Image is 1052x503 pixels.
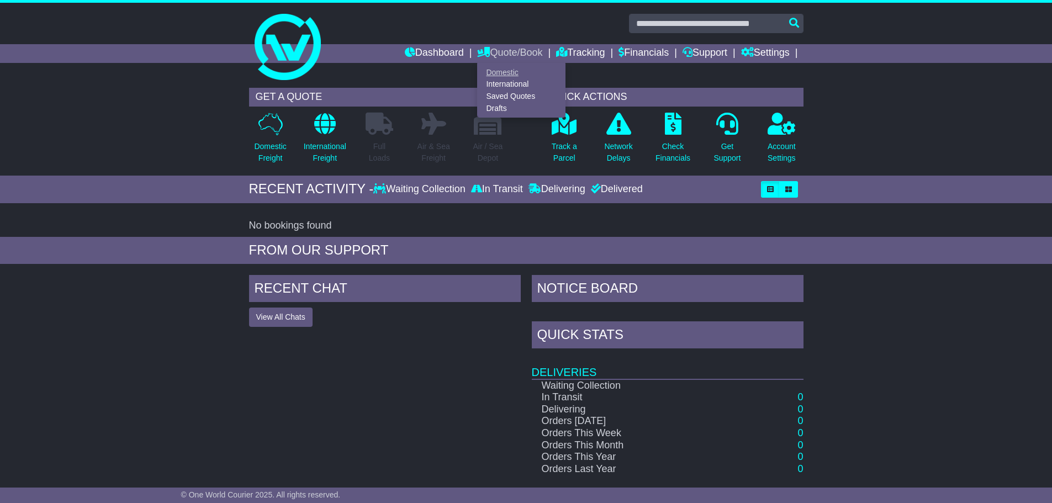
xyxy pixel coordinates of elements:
[797,451,803,462] a: 0
[249,88,510,107] div: GET A QUOTE
[473,141,503,164] p: Air / Sea Depot
[304,141,346,164] p: International Freight
[797,415,803,426] a: 0
[655,141,690,164] p: Check Financials
[249,242,803,258] div: FROM OUR SUPPORT
[543,88,803,107] div: QUICK ACTIONS
[741,44,790,63] a: Settings
[249,181,374,197] div: RECENT ACTIVITY -
[604,141,632,164] p: Network Delays
[618,44,669,63] a: Financials
[373,183,468,195] div: Waiting Collection
[366,141,393,164] p: Full Loads
[532,415,729,427] td: Orders [DATE]
[253,112,287,170] a: DomesticFreight
[477,44,542,63] a: Quote/Book
[797,391,803,403] a: 0
[254,141,286,164] p: Domestic Freight
[551,112,578,170] a: Track aParcel
[683,44,727,63] a: Support
[417,141,450,164] p: Air & Sea Freight
[468,183,526,195] div: In Transit
[532,275,803,305] div: NOTICE BOARD
[797,404,803,415] a: 0
[797,463,803,474] a: 0
[767,112,796,170] a: AccountSettings
[532,463,729,475] td: Orders Last Year
[655,112,691,170] a: CheckFinancials
[303,112,347,170] a: InternationalFreight
[478,91,565,103] a: Saved Quotes
[532,440,729,452] td: Orders This Month
[405,44,464,63] a: Dashboard
[532,321,803,351] div: Quick Stats
[478,102,565,114] a: Drafts
[552,141,577,164] p: Track a Parcel
[532,404,729,416] td: Delivering
[532,391,729,404] td: In Transit
[797,440,803,451] a: 0
[604,112,633,170] a: NetworkDelays
[532,351,803,379] td: Deliveries
[526,183,588,195] div: Delivering
[532,379,729,392] td: Waiting Collection
[249,308,313,327] button: View All Chats
[478,78,565,91] a: International
[768,141,796,164] p: Account Settings
[478,66,565,78] a: Domestic
[532,427,729,440] td: Orders This Week
[532,475,803,503] td: Finances
[797,427,803,438] a: 0
[249,275,521,305] div: RECENT CHAT
[249,220,803,232] div: No bookings found
[556,44,605,63] a: Tracking
[477,63,565,118] div: Quote/Book
[713,141,741,164] p: Get Support
[181,490,341,499] span: © One World Courier 2025. All rights reserved.
[713,112,741,170] a: GetSupport
[532,451,729,463] td: Orders This Year
[588,183,643,195] div: Delivered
